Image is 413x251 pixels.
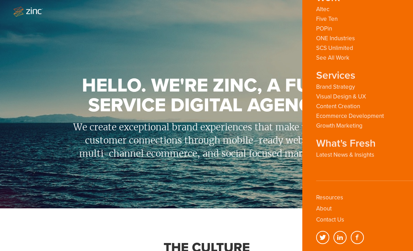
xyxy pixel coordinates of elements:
a: SCS Unlimited [316,45,353,51]
a: Visual Design & UX [316,93,366,100]
a: Five Ten [316,16,338,22]
a: See All Work [316,54,349,61]
a: About [316,205,332,212]
a: Growth Marketing [316,122,362,129]
a: Resources [316,194,343,201]
a: Latest News & Insights [316,152,374,158]
p: We create exceptional brand experiences that make valuable customer connections through mobile-re... [71,121,341,160]
a: Altec [316,6,329,12]
h1: Hello. We're Zinc, a full service digital agency [71,76,341,115]
strong: Services [316,71,355,80]
a: Brand Strategy [316,84,355,90]
a: Content Creation [316,103,360,110]
a: Ecommerce Development [316,113,384,119]
a: Contact Us [316,216,344,223]
a: ONE Industries [316,35,355,42]
strong: What's Fresh [316,139,376,148]
a: POPin [316,25,332,32]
